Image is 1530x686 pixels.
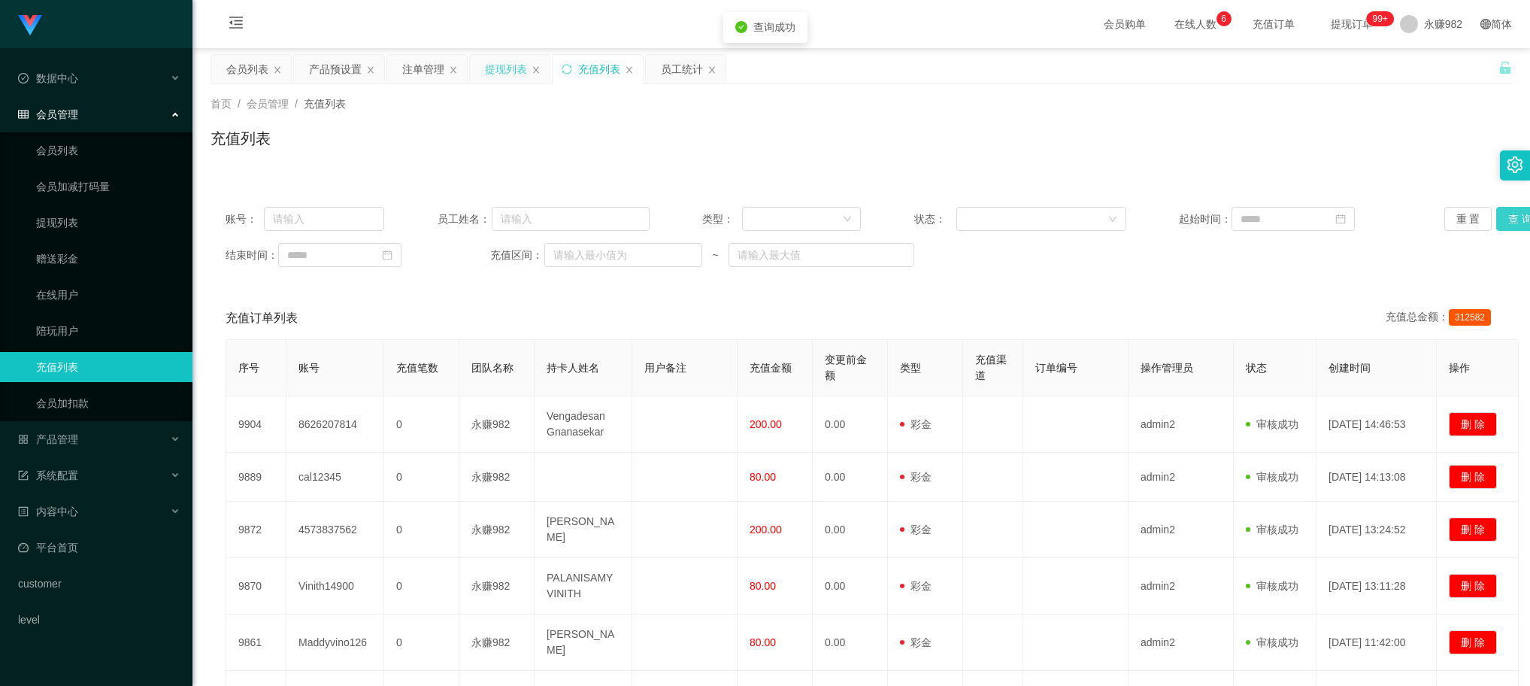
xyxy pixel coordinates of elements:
i: 图标: close [532,65,541,74]
span: 审核成功 [1246,524,1298,536]
a: 会员加减打码量 [36,171,180,202]
span: 创建时间 [1329,362,1371,374]
span: 312582 [1449,309,1491,326]
span: 结束时间： [226,247,278,263]
span: 会员管理 [247,98,289,110]
span: 审核成功 [1246,471,1298,483]
td: 9872 [226,502,286,558]
a: 会员加扣款 [36,388,180,418]
span: 员工姓名： [438,211,492,227]
span: 变更前金额 [825,354,867,381]
td: [DATE] 13:11:28 [1316,558,1437,615]
span: 起始时间： [1179,211,1232,227]
h1: 充值列表 [211,127,271,150]
span: 持卡人姓名 [547,362,599,374]
span: 80.00 [750,580,776,592]
i: 图标: calendar [1335,214,1346,224]
span: 充值笔数 [396,362,438,374]
span: 操作管理员 [1141,362,1193,374]
td: 0.00 [813,396,888,453]
i: 图标: appstore-o [18,434,29,445]
td: 永赚982 [459,396,535,453]
span: / [295,98,298,110]
td: 永赚982 [459,615,535,671]
span: 数据中心 [18,72,78,84]
td: [DATE] 11:42:00 [1316,615,1437,671]
td: 9889 [226,453,286,502]
i: 图标: calendar [382,250,392,260]
td: 0 [384,453,459,502]
span: ~ [702,247,729,263]
i: 图标: menu-fold [211,1,262,49]
span: 内容中心 [18,505,78,518]
span: 操作 [1449,362,1470,374]
span: 200.00 [750,524,782,536]
td: 永赚982 [459,453,535,502]
td: [PERSON_NAME] [535,615,632,671]
a: 充值列表 [36,352,180,382]
i: 图标: setting [1507,156,1523,173]
td: [DATE] 14:13:08 [1316,453,1437,502]
td: admin2 [1129,615,1234,671]
span: / [238,98,241,110]
input: 请输入 [492,207,650,231]
span: 状态： [914,211,956,227]
div: 充值列表 [578,55,620,83]
span: 账号 [298,362,320,374]
td: admin2 [1129,453,1234,502]
input: 请输入 [264,207,384,231]
td: 9870 [226,558,286,615]
a: 会员列表 [36,135,180,165]
td: 8626207814 [286,396,384,453]
i: 图标: profile [18,506,29,517]
button: 删 除 [1449,465,1497,489]
td: 0.00 [813,453,888,502]
span: 会员管理 [18,108,78,120]
span: 账号： [226,211,264,227]
td: PALANISAMY VINITH [535,558,632,615]
span: 充值列表 [304,98,346,110]
button: 删 除 [1449,518,1497,542]
span: 首页 [211,98,232,110]
i: 图标: down [843,214,852,225]
span: 彩金 [900,524,932,536]
span: 充值订单列表 [226,309,298,327]
span: 订单编号 [1035,362,1077,374]
td: admin2 [1129,502,1234,558]
i: 图标: down [1108,214,1117,225]
span: 在线人数 [1167,19,1224,29]
div: 提现列表 [485,55,527,83]
span: 充值渠道 [975,354,1007,381]
td: Maddyvino126 [286,615,384,671]
span: 彩金 [900,471,932,483]
div: 会员列表 [226,55,268,83]
span: 彩金 [900,636,932,648]
td: [PERSON_NAME] [535,502,632,558]
td: [DATE] 13:24:52 [1316,502,1437,558]
p: 6 [1221,11,1226,26]
i: 图标: check-circle-o [18,73,29,83]
td: admin2 [1129,558,1234,615]
span: 产品管理 [18,433,78,445]
a: 在线用户 [36,280,180,310]
a: 图标: dashboard平台首页 [18,533,180,563]
button: 重 置 [1444,207,1492,231]
td: cal12345 [286,453,384,502]
span: 彩金 [900,580,932,592]
span: 用户备注 [644,362,686,374]
td: 永赚982 [459,502,535,558]
i: 图标: form [18,470,29,481]
span: 充值订单 [1245,19,1302,29]
span: 状态 [1246,362,1267,374]
button: 删 除 [1449,574,1497,598]
i: 图标: unlock [1498,61,1512,74]
i: 图标: global [1480,19,1491,29]
a: 提现列表 [36,208,180,238]
sup: 285 [1366,11,1393,26]
td: Vinith14900 [286,558,384,615]
i: 图标: close [449,65,458,74]
i: 图标: close [625,65,634,74]
i: 图标: close [707,65,717,74]
span: 80.00 [750,636,776,648]
td: 0 [384,396,459,453]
